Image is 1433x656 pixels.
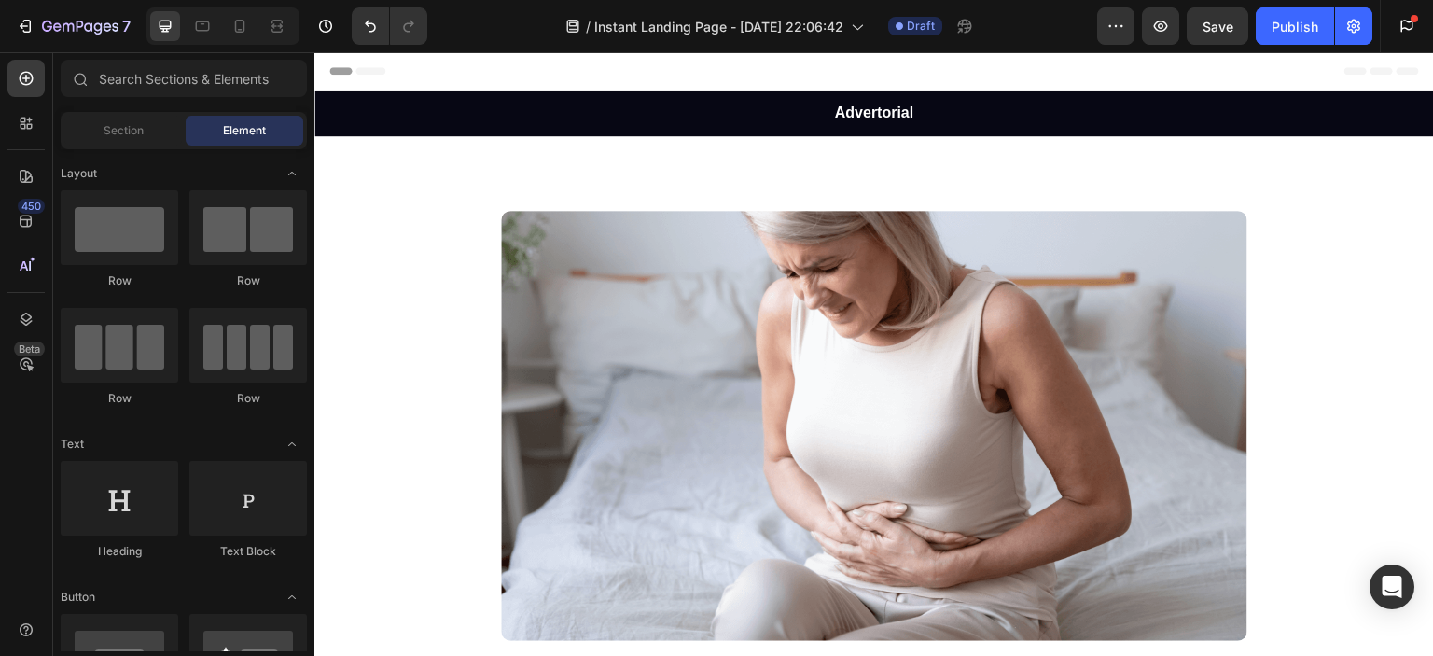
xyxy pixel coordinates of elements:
span: Instant Landing Page - [DATE] 22:06:42 [594,17,843,36]
span: Layout [61,165,97,182]
iframe: Design area [314,52,1433,656]
p: 7 [122,15,131,37]
button: Publish [1256,7,1334,45]
span: Save [1203,19,1233,35]
div: Row [189,390,307,407]
span: Toggle open [277,429,307,459]
div: Undo/Redo [352,7,427,45]
div: Row [61,272,178,289]
span: Draft [907,18,935,35]
div: Beta [14,342,45,356]
span: Button [61,589,95,606]
div: Row [61,390,178,407]
span: Text [61,436,84,453]
div: Heading [61,543,178,560]
input: Search Sections & Elements [61,60,307,97]
div: 450 [18,199,45,214]
button: 7 [7,7,139,45]
span: Toggle open [277,159,307,188]
span: / [586,17,591,36]
span: Element [223,122,266,139]
span: Section [104,122,144,139]
div: Text Block [189,543,307,560]
button: Save [1187,7,1248,45]
div: Publish [1272,17,1318,36]
span: Toggle open [277,582,307,612]
div: Row [189,272,307,289]
div: Open Intercom Messenger [1370,565,1414,609]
